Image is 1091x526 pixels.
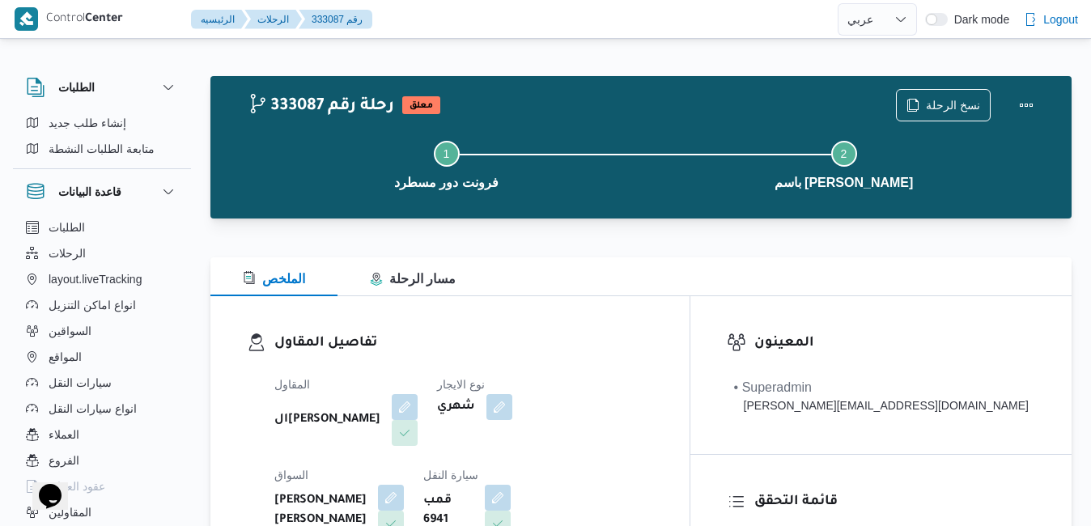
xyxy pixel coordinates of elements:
button: متابعة الطلبات النشطة [19,136,185,162]
h3: قاعدة البيانات [58,182,121,201]
span: Logout [1043,10,1078,29]
span: نسخ الرحلة [926,95,980,115]
iframe: chat widget [16,461,68,510]
button: 333087 رقم [299,10,372,29]
button: Logout [1017,3,1085,36]
span: مسار الرحلة [370,272,456,286]
button: المواقع [19,344,185,370]
span: الرحلات [49,244,86,263]
button: إنشاء طلب جديد [19,110,185,136]
button: سيارات النقل [19,370,185,396]
button: انواع اماكن التنزيل [19,292,185,318]
button: الفروع [19,448,185,473]
button: الرحلات [19,240,185,266]
h3: قائمة التحقق [754,491,1035,513]
span: انواع اماكن التنزيل [49,295,136,315]
span: المقاول [274,378,310,391]
span: انواع سيارات النقل [49,399,137,418]
b: معلق [410,101,433,111]
h3: الطلبات [58,78,95,97]
button: انواع سيارات النقل [19,396,185,422]
span: layout.liveTracking [49,269,142,289]
span: السواق [274,469,308,481]
h3: المعينون [754,333,1035,354]
b: ال[PERSON_NAME] [274,410,380,430]
span: المواقع [49,347,82,367]
span: سيارة النقل [423,469,478,481]
button: فرونت دور مسطرد [248,121,645,206]
button: السواقين [19,318,185,344]
button: قاعدة البيانات [26,182,178,201]
b: Center [85,13,123,26]
span: الطلبات [49,218,85,237]
span: سيارات النقل [49,373,112,392]
div: [PERSON_NAME][EMAIL_ADDRESS][DOMAIN_NAME] [734,397,1029,414]
button: layout.liveTracking [19,266,185,292]
span: فرونت دور مسطرد [394,173,499,193]
span: العملاء [49,425,79,444]
button: الرئيسيه [191,10,248,29]
b: شهري [437,397,475,417]
span: المقاولين [49,503,91,522]
button: Actions [1010,89,1042,121]
img: X8yXhbKr1z7QwAAAABJRU5ErkJggg== [15,7,38,31]
button: الطلبات [26,78,178,97]
button: عقود العملاء [19,473,185,499]
span: السواقين [49,321,91,341]
span: الملخص [243,272,305,286]
span: باسم [PERSON_NAME] [775,173,914,193]
h3: تفاصيل المقاول [274,333,653,354]
div: • Superadmin [734,378,1029,397]
span: إنشاء طلب جديد [49,113,126,133]
button: نسخ الرحلة [896,89,991,121]
span: معلق [402,96,440,114]
button: الرحلات [244,10,302,29]
span: عقود العملاء [49,477,105,496]
button: المقاولين [19,499,185,525]
span: متابعة الطلبات النشطة [49,139,155,159]
button: الطلبات [19,214,185,240]
h2: 333087 رحلة رقم [248,96,394,117]
button: العملاء [19,422,185,448]
span: 1 [444,147,450,160]
span: Dark mode [948,13,1009,26]
button: باسم [PERSON_NAME] [645,121,1042,206]
div: الطلبات [13,110,191,168]
span: • Superadmin mohamed.nabil@illa.com.eg [734,378,1029,414]
span: الفروع [49,451,79,470]
span: نوع الايجار [437,378,485,391]
span: 2 [841,147,847,160]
